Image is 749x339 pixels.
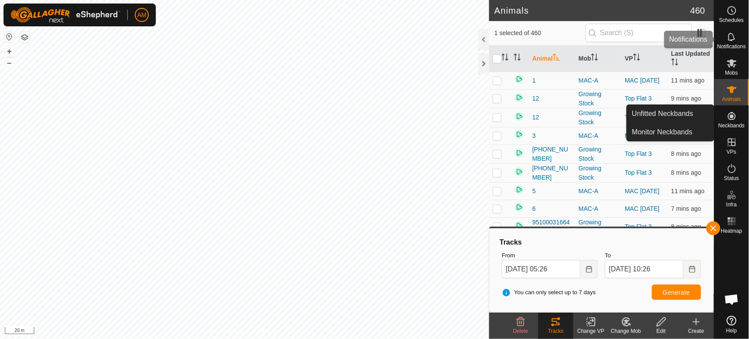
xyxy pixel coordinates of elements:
[627,105,714,123] a: Unfitted Neckbands
[633,55,640,62] p-sorticon: Activate to sort
[514,220,524,231] img: returning on
[632,108,694,119] span: Unfitted Neckbands
[514,92,524,103] img: returning on
[494,29,585,38] span: 1 selected of 460
[591,55,598,62] p-sorticon: Activate to sort
[4,58,14,68] button: –
[514,74,524,84] img: returning on
[514,148,524,158] img: returning on
[726,202,737,207] span: Infra
[532,76,536,85] span: 1
[532,94,539,103] span: 12
[671,95,701,102] span: 3 Oct 2025, 10:17 am
[668,46,714,72] th: Last Updated
[671,60,678,67] p-sorticon: Activate to sort
[671,169,701,176] span: 3 Oct 2025, 10:19 am
[726,328,737,333] span: Help
[573,327,609,335] div: Change VP
[532,218,571,236] span: 951000316643896
[532,164,571,182] span: [PHONE_NUMBER]
[714,312,749,337] a: Help
[586,24,692,42] input: Search (S)
[625,150,652,157] a: Top Flat 3
[644,327,679,335] div: Edit
[621,46,667,72] th: VP
[679,327,714,335] div: Create
[671,188,705,195] span: 3 Oct 2025, 10:16 am
[579,131,618,141] div: MAC-A
[532,113,539,122] span: 12
[579,164,618,182] div: Growing Stock
[671,223,701,230] span: 3 Oct 2025, 10:19 am
[514,202,524,213] img: returning on
[671,205,701,212] span: 3 Oct 2025, 10:20 am
[625,223,652,230] a: Top Flat 3
[625,169,652,176] a: Top Flat 3
[210,328,243,335] a: Privacy Policy
[532,145,571,163] span: [PHONE_NUMBER]
[684,260,701,278] button: Choose Date
[514,129,524,140] img: returning on
[579,108,618,127] div: Growing Stock
[514,111,524,122] img: returning on
[724,176,739,181] span: Status
[532,131,536,141] span: 3
[514,55,521,62] p-sorticon: Activate to sort
[632,127,693,137] span: Monitor Neckbands
[532,204,536,213] span: 6
[494,5,690,16] h2: Animals
[4,32,14,42] button: Reset Map
[725,70,738,76] span: Mobs
[625,132,659,139] a: MAC [DATE]
[553,55,560,62] p-sorticon: Activate to sort
[627,123,714,141] a: Monitor Neckbands
[671,77,705,84] span: 3 Oct 2025, 10:16 am
[579,187,618,196] div: MAC-A
[579,218,618,236] div: Growing Stock
[671,150,701,157] span: 3 Oct 2025, 10:19 am
[625,95,652,102] a: Top Flat 3
[717,44,746,49] span: Notifications
[4,46,14,57] button: +
[609,327,644,335] div: Change Mob
[625,77,659,84] a: MAC [DATE]
[579,145,618,163] div: Growing Stock
[652,285,701,300] button: Generate
[529,46,575,72] th: Animal
[727,149,736,155] span: VPs
[625,205,659,212] a: MAC [DATE]
[722,97,741,102] span: Animals
[532,187,536,196] span: 5
[718,123,745,128] span: Neckbands
[498,237,705,248] div: Tracks
[579,76,618,85] div: MAC-A
[719,18,744,23] span: Schedules
[579,204,618,213] div: MAC-A
[137,11,147,20] span: AM
[19,32,30,43] button: Map Layers
[502,251,598,260] label: From
[514,184,524,195] img: returning on
[719,286,745,313] div: Open chat
[514,166,524,177] img: returning on
[575,46,621,72] th: Mob
[663,289,690,296] span: Generate
[501,55,508,62] p-sorticon: Activate to sort
[579,90,618,108] div: Growing Stock
[625,114,652,121] a: Top Flat 3
[502,288,596,297] span: You can only select up to 7 days
[11,7,120,23] img: Gallagher Logo
[580,260,598,278] button: Choose Date
[721,228,742,234] span: Heatmap
[538,327,573,335] div: Tracks
[625,188,659,195] a: MAC [DATE]
[691,4,705,17] span: 460
[605,251,701,260] label: To
[513,328,529,334] span: Delete
[253,328,279,335] a: Contact Us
